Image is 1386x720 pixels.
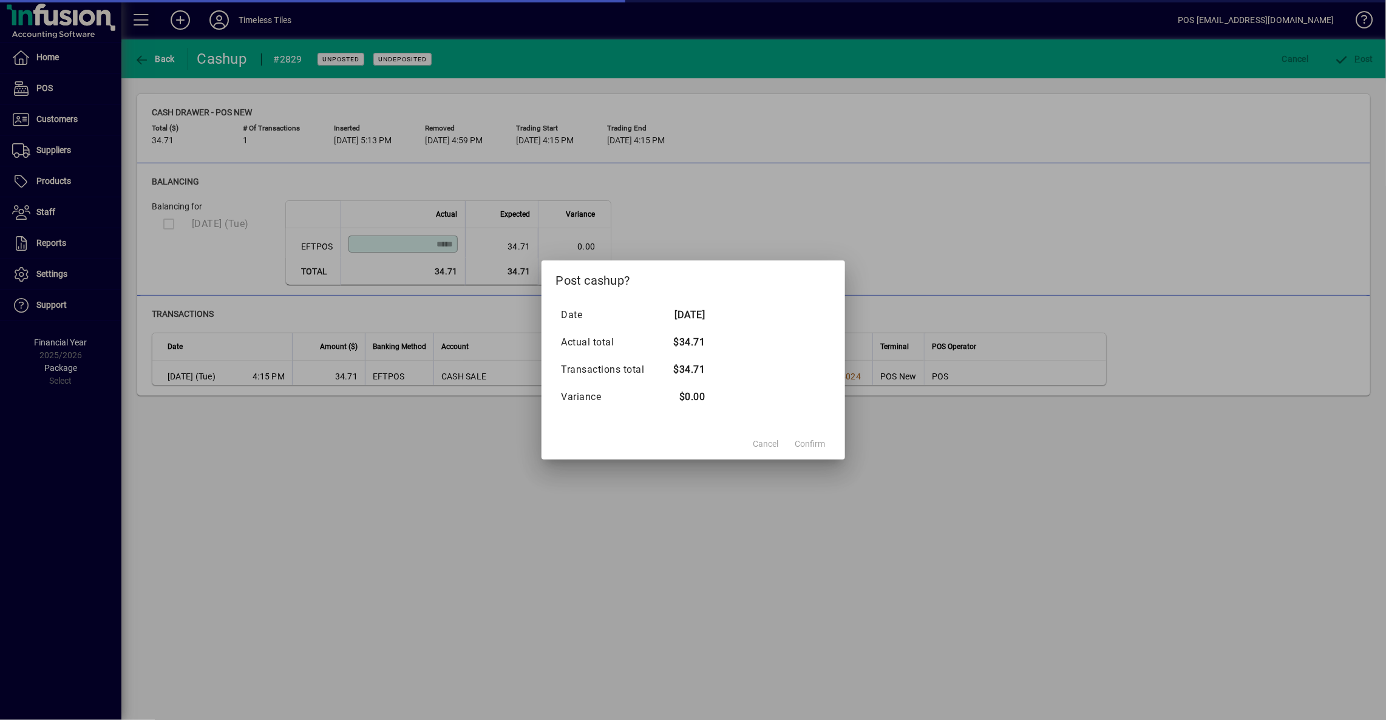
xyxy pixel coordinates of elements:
td: [DATE] [657,301,705,328]
td: $0.00 [657,383,705,410]
h2: Post cashup? [542,260,845,296]
td: Date [561,301,657,328]
td: Variance [561,383,657,410]
td: $34.71 [657,328,705,356]
td: $34.71 [657,356,705,383]
td: Actual total [561,328,657,356]
td: Transactions total [561,356,657,383]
